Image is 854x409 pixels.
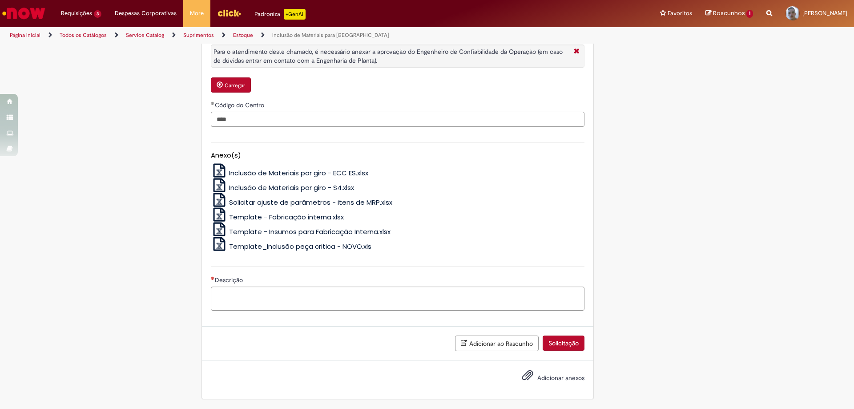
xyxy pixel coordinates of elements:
[7,27,563,44] ul: Trilhas de página
[520,367,536,388] button: Adicionar anexos
[10,32,40,39] a: Página inicial
[705,9,753,18] a: Rascunhos
[60,32,107,39] a: Todos os Catálogos
[211,227,391,236] a: Template - Insumos para Fabricação Interna.xlsx
[211,183,354,192] a: Inclusão de Materiais por giro - S4.xlsx
[543,336,584,351] button: Solicitação
[215,276,245,284] span: Descrição
[215,36,342,44] span: Autorização de Engenheiro de Confiabilidade
[211,212,344,222] a: Template - Fabricação interna.xlsx
[713,9,745,17] span: Rascunhos
[211,112,584,127] input: Código do Centro
[229,183,354,192] span: Inclusão de Materiais por giro - S4.xlsx
[229,227,391,236] span: Template - Insumos para Fabricação Interna.xlsx
[537,374,584,382] span: Adicionar anexos
[225,82,245,89] small: Carregar
[233,32,253,39] a: Estoque
[272,32,389,39] a: Inclusão de Materiais para [GEOGRAPHIC_DATA]
[217,6,241,20] img: click_logo_yellow_360x200.png
[190,9,204,18] span: More
[746,10,753,18] span: 1
[126,32,164,39] a: Service Catalog
[94,10,101,18] span: 3
[211,168,369,178] a: Inclusão de Materiais por giro - ECC ES.xlsx
[572,47,582,57] i: Fechar More information Por question_autorizao_de_engenheiro_de_confiabilidade
[211,77,251,93] button: Carregar anexo de Autorização de Engenheiro de Confiabilidade Required
[284,9,306,20] p: +GenAi
[229,212,344,222] span: Template - Fabricação interna.xlsx
[802,9,847,17] span: [PERSON_NAME]
[211,198,393,207] a: Solicitar ajuste de parâmetros - itens de MRP.xlsx
[215,101,266,109] span: Código do Centro
[211,242,372,251] a: Template_Inclusão peça critica - NOVO.xls
[213,48,563,65] span: Para o atendimento deste chamado, é necessário anexar a aprovação do Engenheiro de Confiabilidade...
[229,198,392,207] span: Solicitar ajuste de parâmetros - itens de MRP.xlsx
[1,4,47,22] img: ServiceNow
[229,242,371,251] span: Template_Inclusão peça critica - NOVO.xls
[61,9,92,18] span: Requisições
[254,9,306,20] div: Padroniza
[229,168,368,178] span: Inclusão de Materiais por giro - ECC ES.xlsx
[183,32,214,39] a: Suprimentos
[455,336,539,351] button: Adicionar ao Rascunho
[668,9,692,18] span: Favoritos
[211,287,584,311] textarea: Descrição
[115,9,177,18] span: Despesas Corporativas
[211,152,584,159] h5: Anexo(s)
[211,276,215,280] span: Necessários
[211,101,215,105] span: Obrigatório Preenchido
